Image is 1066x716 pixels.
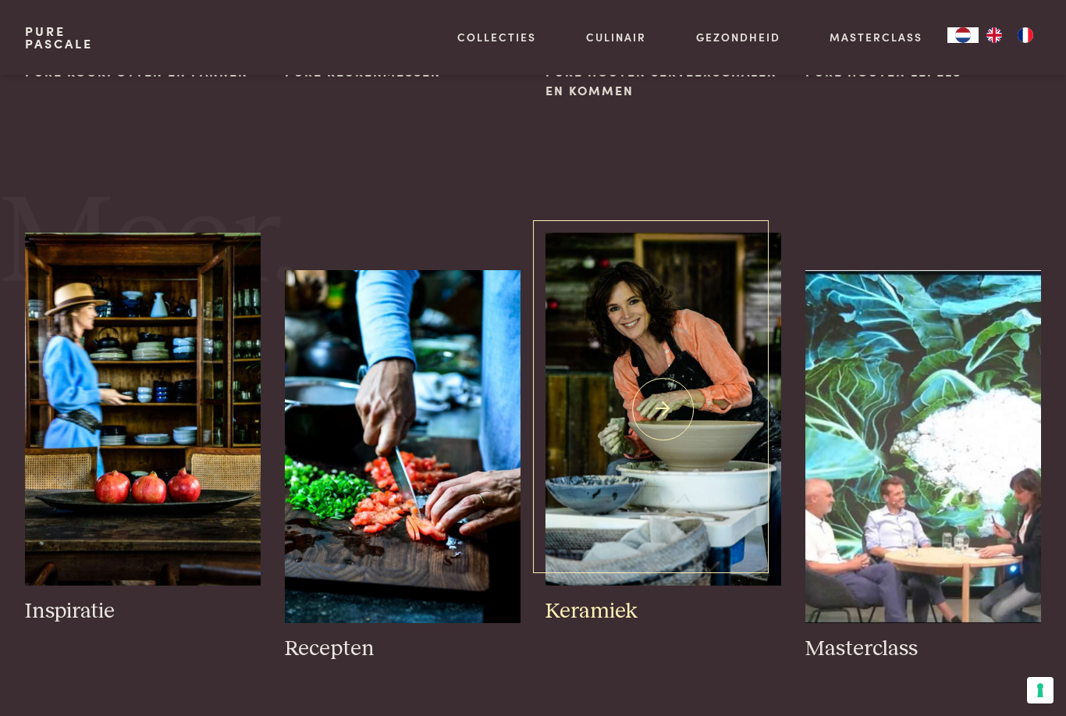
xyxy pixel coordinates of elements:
[285,270,521,623] img: houtwerk1_0.jpg
[545,233,781,586] img: pure-pascale-naessens-_DSC4234
[545,598,781,625] h3: Keramiek
[25,233,261,625] a: pascale-naessens-inspiratie-Kast-gevuld-met-al-mijn-keramiek-Serax-oude-houten-schaal-met-granaat...
[25,25,93,50] a: PurePascale
[947,27,979,43] div: Language
[1010,27,1041,43] a: FR
[285,636,521,663] h3: Recepten
[947,27,979,43] a: NL
[586,29,646,45] a: Culinair
[805,270,1041,663] a: pure-pascale-naessens-Schermafbeelding 7 Masterclass
[979,27,1041,43] ul: Language list
[979,27,1010,43] a: EN
[696,29,780,45] a: Gezondheid
[1027,677,1054,704] button: Uw voorkeuren voor toestemming voor trackingtechnologieën
[285,270,521,663] a: houtwerk1_0.jpg Recepten
[545,233,781,625] a: pure-pascale-naessens-_DSC4234 Keramiek
[947,27,1041,43] aside: Language selected: Nederlands
[805,270,1041,623] img: pure-pascale-naessens-Schermafbeelding 7
[545,62,781,100] span: Pure houten serveerschalen en kommen
[25,233,261,586] img: pascale-naessens-inspiratie-Kast-gevuld-met-al-mijn-keramiek-Serax-oude-houten-schaal-met-granaat...
[25,598,261,625] h3: Inspiratie
[457,29,536,45] a: Collecties
[830,29,922,45] a: Masterclass
[805,636,1041,663] h3: Masterclass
